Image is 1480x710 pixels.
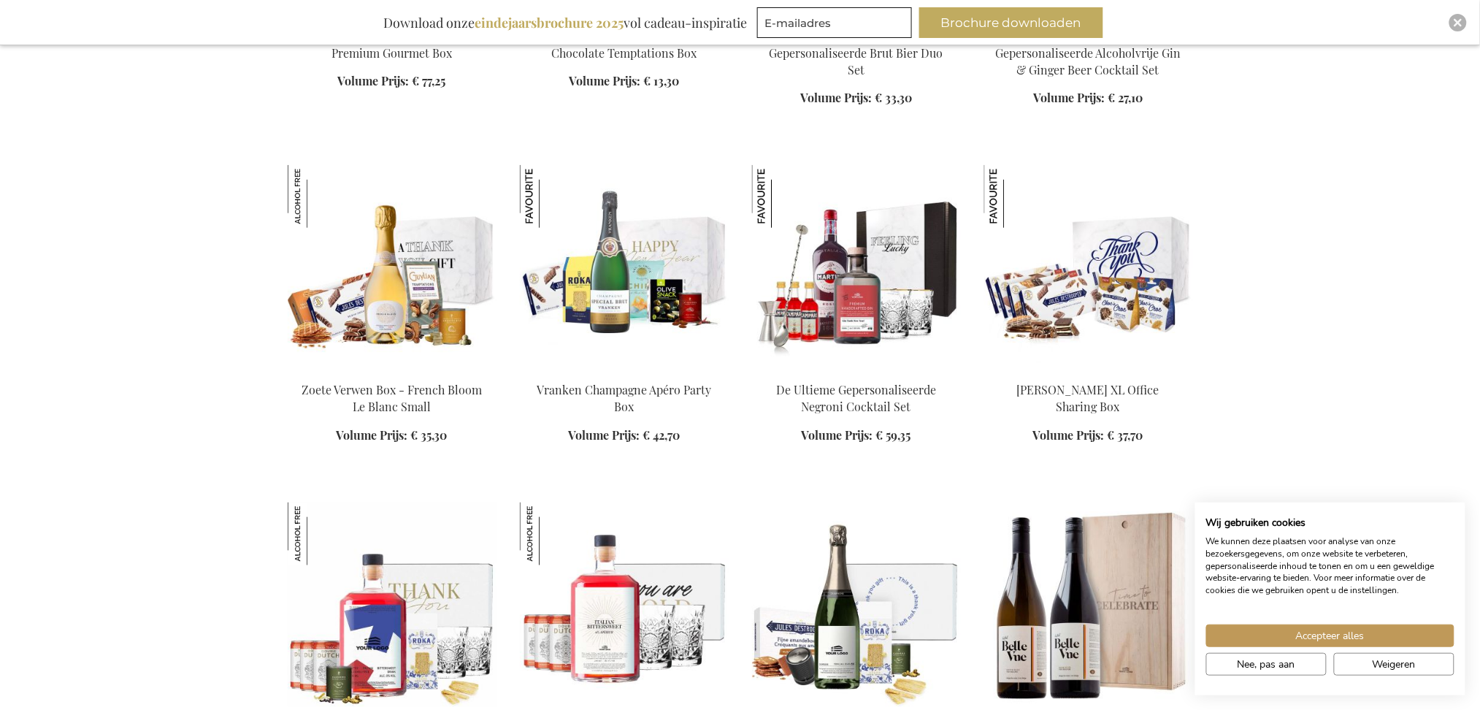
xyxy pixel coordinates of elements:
img: Personalised Non-Alcoholic Italian Bittersweet Gift [520,503,729,707]
button: Brochure downloaden [919,7,1103,38]
img: Jules Destrooper XL Office Sharing Box [984,165,1193,370]
img: Vranken Champagne Apéro Party Box [520,165,729,370]
span: € 33,30 [875,90,912,105]
img: Belle Vue Belgisch Wijn Duo [984,503,1193,707]
a: Chocolate Temptations Box [551,45,697,61]
span: € 27,10 [1108,90,1143,105]
a: The Ultimate Personalized Negroni Cocktail Set De Ultieme Gepersonaliseerde Negroni Cocktail Set [752,364,961,378]
img: De Ultieme Gepersonaliseerde Negroni Cocktail Set [752,165,815,228]
a: Volume Prijs: € 37,70 [1033,427,1143,444]
span: € 13,30 [643,73,679,88]
span: Volume Prijs: [1034,90,1105,105]
a: Gepersonaliseerde Alcoholvrije Gin & Ginger Beer Cocktail Set [996,45,1181,77]
span: Volume Prijs: [800,90,872,105]
a: Volume Prijs: € 42,70 [568,427,680,444]
p: We kunnen deze plaatsen voor analyse van onze bezoekersgegevens, om onze website te verbeteren, g... [1206,535,1454,597]
span: € 35,30 [411,427,448,443]
span: Volume Prijs: [1033,427,1105,443]
a: Sweet Treats Box - French Bloom Le Blanc Small Zoete Verwen Box - French Bloom Le Blanc Small [288,364,496,378]
span: € 37,70 [1108,427,1143,443]
div: Download onze vol cadeau-inspiratie [377,7,754,38]
a: Volume Prijs: € 77,25 [338,73,446,90]
b: eindejaarsbrochure 2025 [475,14,624,31]
img: Gepersonaliseerde Alcoholvrije Italian Bittersweet Premium Set [288,503,350,565]
div: Close [1449,14,1467,31]
img: Sweet Treats Box - French Bloom Le Blanc Small [288,165,496,370]
span: € 42,70 [643,427,680,443]
button: Alle cookies weigeren [1334,653,1454,676]
span: € 59,35 [876,427,911,443]
img: Gepersonaliseerd Alcoholvrije Italian Bittersweet Cadeauset [520,503,583,565]
a: Gepersonaliseerde Brut Bier Duo Set [770,45,943,77]
img: Vranken Champagne Apéro Party Box [520,165,583,228]
span: Volume Prijs: [568,427,640,443]
span: € 77,25 [413,73,446,88]
form: marketing offers and promotions [757,7,916,42]
a: Vranken Champagne Apéro Party Box Vranken Champagne Apéro Party Box [520,364,729,378]
button: Accepteer alle cookies [1206,625,1454,647]
span: Volume Prijs: [802,427,873,443]
span: Volume Prijs: [338,73,410,88]
img: Jules Destrooper XL Office Sharing Box [984,165,1047,228]
span: Volume Prijs: [337,427,408,443]
a: Premium Gourmet Box [331,45,452,61]
img: The Ultimate Personalized Negroni Cocktail Set [752,165,961,370]
input: E-mailadres [757,7,912,38]
a: Jules Destrooper XL Office Sharing Box Jules Destrooper XL Office Sharing Box [984,364,1193,378]
a: Zoete Verwen Box - French Bloom Le Blanc Small [302,382,482,414]
a: Volume Prijs: € 59,35 [802,427,911,444]
a: Volume Prijs: € 33,30 [800,90,912,107]
a: Vranken Champagne Apéro Party Box [537,382,711,414]
a: Volume Prijs: € 13,30 [569,73,679,90]
h2: Wij gebruiken cookies [1206,516,1454,530]
span: Accepteer alles [1296,628,1365,644]
a: Volume Prijs: € 35,30 [337,427,448,444]
span: Nee, pas aan [1238,657,1295,672]
span: Volume Prijs: [569,73,640,88]
a: Volume Prijs: € 27,10 [1034,90,1143,107]
img: The Premium Bubbles & Bites Set [752,503,961,707]
img: Personalised Non-Alcoholic Italian Bittersweet Premium Set [288,503,496,707]
img: Close [1454,18,1462,27]
span: Weigeren [1373,657,1416,672]
a: De Ultieme Gepersonaliseerde Negroni Cocktail Set [776,382,936,414]
a: [PERSON_NAME] XL Office Sharing Box [1017,382,1159,414]
img: Zoete Verwen Box - French Bloom Le Blanc Small [288,165,350,228]
button: Pas cookie voorkeuren aan [1206,653,1327,676]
